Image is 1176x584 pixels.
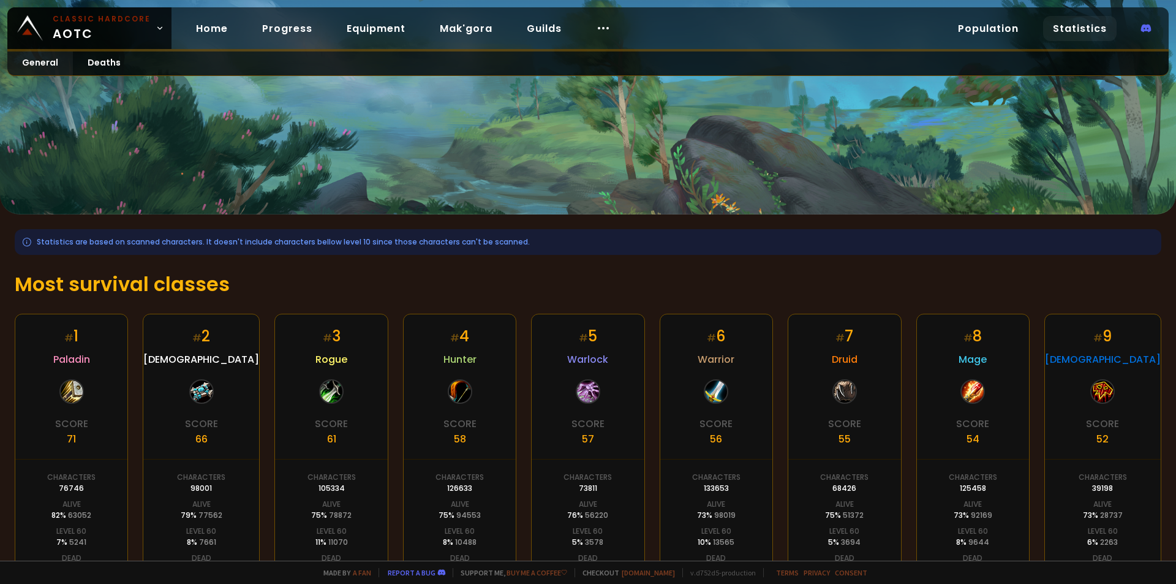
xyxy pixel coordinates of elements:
span: Warlock [567,352,608,367]
div: 6 [707,325,725,347]
div: Score [699,416,733,431]
div: 98001 [190,483,212,494]
span: Druid [832,352,858,367]
div: Characters [47,472,96,483]
div: 10 % [698,537,734,548]
span: Hunter [443,352,477,367]
div: 8 [963,325,982,347]
a: Mak'gora [430,16,502,41]
span: [DEMOGRAPHIC_DATA] [143,352,259,367]
span: 3578 [585,537,603,547]
a: Classic HardcoreAOTC [7,7,171,49]
div: 39198 [1092,483,1113,494]
div: 56 [710,431,722,447]
div: 1 [64,325,78,347]
small: # [450,331,459,345]
div: 7 % [56,537,86,548]
span: 56220 [585,510,608,520]
a: Privacy [804,568,830,577]
small: # [323,331,332,345]
div: Level 60 [186,526,216,537]
div: Level 60 [573,526,603,537]
div: 73 % [1083,510,1123,521]
div: 71 [67,431,76,447]
a: Terms [776,568,799,577]
div: 11 % [315,537,348,548]
div: Statistics are based on scanned characters. It doesn't include characters bellow level 10 since t... [15,229,1161,255]
small: # [579,331,588,345]
div: Characters [435,472,484,483]
div: 5 % [828,537,861,548]
div: Level 60 [1088,526,1118,537]
span: Made by [316,568,371,577]
div: Dead [450,553,470,564]
span: 78872 [329,510,352,520]
div: 75 % [825,510,864,521]
div: Alive [322,499,341,510]
a: Consent [835,568,867,577]
div: Alive [192,499,211,510]
div: 55 [839,431,851,447]
div: Level 60 [317,526,347,537]
div: 8 % [187,537,216,548]
div: 125458 [960,483,986,494]
span: 2263 [1100,537,1118,547]
div: Score [571,416,605,431]
div: Characters [563,472,612,483]
a: [DOMAIN_NAME] [622,568,675,577]
div: Level 60 [701,526,731,537]
span: Checkout [575,568,675,577]
small: # [835,331,845,345]
div: Score [315,416,348,431]
div: 79 % [181,510,222,521]
a: Progress [252,16,322,41]
div: 58 [454,431,466,447]
div: Characters [692,472,741,483]
div: 126633 [447,483,472,494]
div: Dead [192,553,211,564]
span: [DEMOGRAPHIC_DATA] [1045,352,1161,367]
div: 52 [1096,431,1109,447]
span: 63052 [68,510,91,520]
a: a fan [353,568,371,577]
span: Warrior [698,352,734,367]
div: Characters [177,472,225,483]
div: Alive [579,499,597,510]
span: 7661 [199,537,216,547]
div: Dead [578,553,598,564]
div: Level 60 [56,526,86,537]
span: v. d752d5 - production [682,568,756,577]
div: Alive [707,499,725,510]
div: 75 % [439,510,481,521]
a: Guilds [517,16,571,41]
div: 73811 [579,483,597,494]
div: Characters [820,472,869,483]
div: Score [55,416,88,431]
div: Characters [1079,472,1127,483]
a: Home [186,16,238,41]
a: General [7,51,73,75]
div: 3 [323,325,341,347]
div: Dead [1093,553,1112,564]
div: 76746 [59,483,84,494]
div: 75 % [311,510,352,521]
div: 9 [1093,325,1112,347]
div: 61 [327,431,336,447]
span: 28737 [1100,510,1123,520]
small: Classic Hardcore [53,13,151,25]
div: 54 [967,431,979,447]
span: 11070 [328,537,348,547]
small: # [64,331,73,345]
span: 5241 [69,537,86,547]
div: Level 60 [958,526,988,537]
a: Statistics [1043,16,1117,41]
div: Alive [62,499,81,510]
div: 66 [195,431,208,447]
div: 76 % [567,510,608,521]
span: 9644 [968,537,989,547]
h1: Most survival classes [15,270,1161,299]
div: 133653 [704,483,729,494]
span: 13565 [713,537,734,547]
div: 105334 [318,483,345,494]
span: 94553 [456,510,481,520]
